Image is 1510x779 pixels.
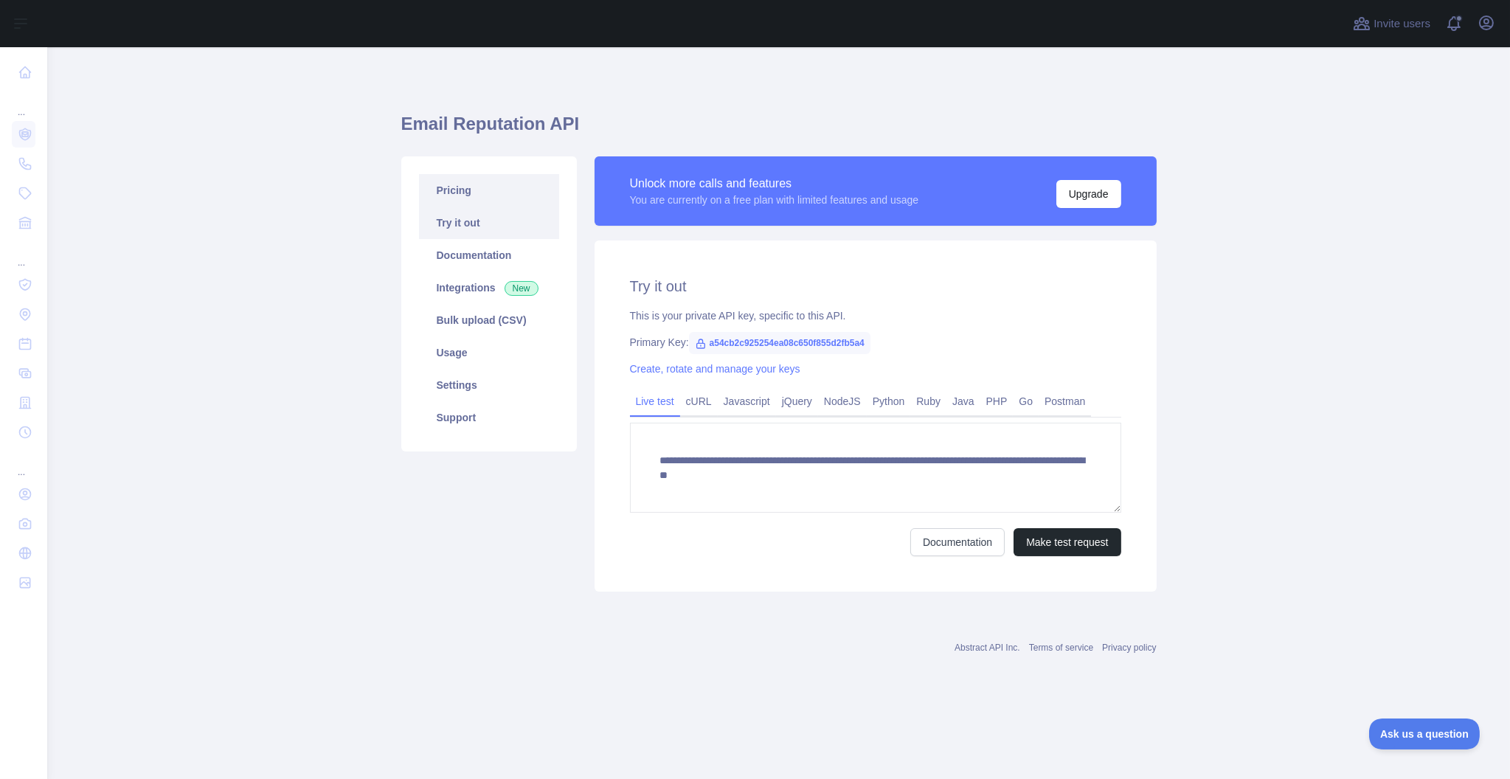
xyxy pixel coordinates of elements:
a: Ruby [910,389,946,413]
a: Settings [419,369,559,401]
div: You are currently on a free plan with limited features and usage [630,193,919,207]
div: ... [12,239,35,269]
a: Pricing [419,174,559,207]
a: Documentation [419,239,559,271]
a: Create, rotate and manage your keys [630,363,800,375]
button: Make test request [1014,528,1121,556]
button: Upgrade [1056,180,1121,208]
a: Documentation [910,528,1005,556]
div: This is your private API key, specific to this API. [630,308,1121,323]
a: Try it out [419,207,559,239]
a: jQuery [776,389,818,413]
div: Primary Key: [630,335,1121,350]
div: Unlock more calls and features [630,175,919,193]
a: Python [867,389,911,413]
a: Go [1013,389,1039,413]
a: Usage [419,336,559,369]
a: Integrations New [419,271,559,304]
a: Java [946,389,980,413]
span: New [505,281,538,296]
h1: Email Reputation API [401,112,1157,148]
a: Live test [630,389,680,413]
a: cURL [680,389,718,413]
iframe: Toggle Customer Support [1369,719,1480,749]
a: Abstract API Inc. [955,643,1020,653]
a: Bulk upload (CSV) [419,304,559,336]
a: Support [419,401,559,434]
a: Postman [1039,389,1091,413]
button: Invite users [1350,12,1433,35]
a: Javascript [718,389,776,413]
div: ... [12,89,35,118]
span: Invite users [1374,15,1430,32]
a: Privacy policy [1102,643,1156,653]
div: ... [12,449,35,478]
a: Terms of service [1029,643,1093,653]
a: NodeJS [818,389,867,413]
a: PHP [980,389,1014,413]
span: a54cb2c925254ea08c650f855d2fb5a4 [689,332,870,354]
h2: Try it out [630,276,1121,297]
